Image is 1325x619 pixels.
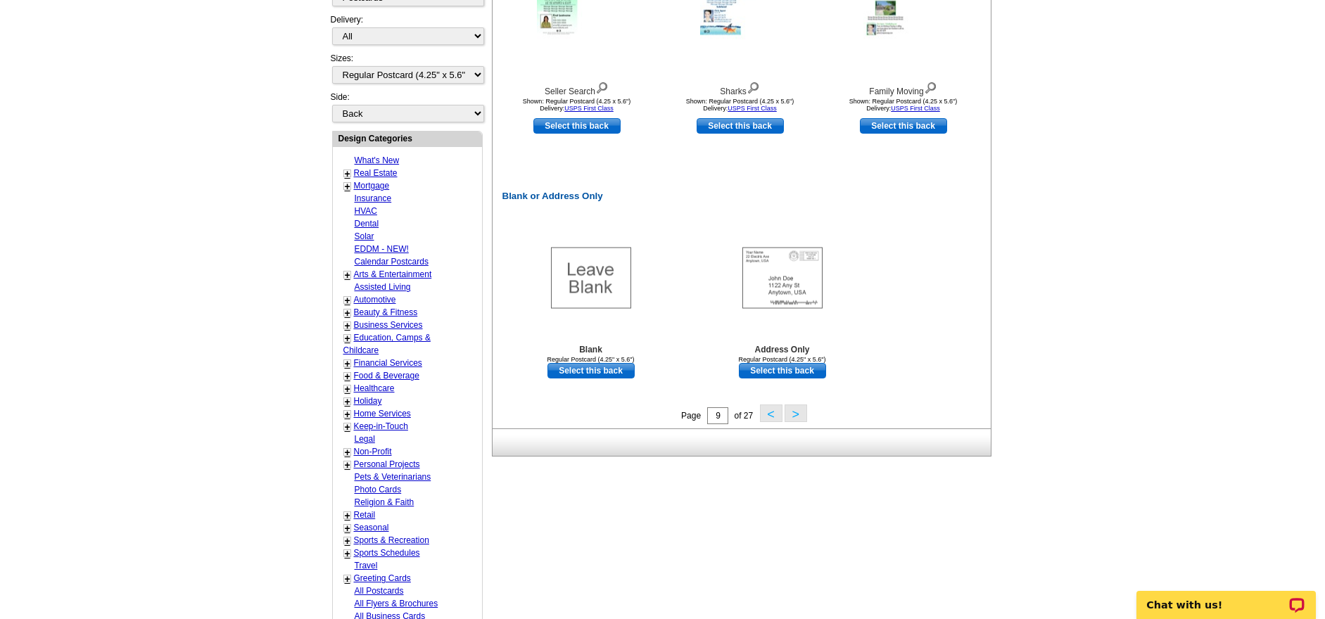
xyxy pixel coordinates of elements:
[760,404,782,422] button: <
[354,535,429,545] a: Sports & Recreation
[354,447,392,457] a: Non-Profit
[697,118,784,134] a: use this design
[734,411,753,421] span: of 27
[345,573,350,585] a: +
[354,523,389,532] a: Seasonal
[354,181,390,191] a: Mortgage
[533,118,621,134] a: use this design
[345,371,350,382] a: +
[345,447,350,458] a: +
[355,257,429,267] a: Calendar Postcards
[343,333,431,355] a: Education, Camps & Childcare
[355,434,375,444] a: Legal
[747,79,760,94] img: view design details
[354,421,408,431] a: Keep-in-Touch
[355,155,400,165] a: What's New
[663,79,818,98] div: Sharks
[354,383,395,393] a: Healthcare
[354,358,422,368] a: Financial Services
[354,548,420,558] a: Sports Schedules
[345,383,350,395] a: +
[331,13,483,52] div: Delivery:
[355,282,411,292] a: Assisted Living
[681,411,701,421] span: Page
[500,98,654,112] div: Shown: Regular Postcard (4.25 x 5.6") Delivery:
[495,191,994,202] h2: Blank or Address Only
[355,219,379,229] a: Dental
[355,244,409,254] a: EDDM - NEW!
[551,248,631,309] img: Blank Template
[345,168,350,179] a: +
[354,307,418,317] a: Beauty & Fitness
[345,459,350,471] a: +
[354,295,396,305] a: Automotive
[742,248,823,309] img: Addresses Only
[514,356,668,363] div: Regular Postcard (4.25" x 5.6")
[354,396,382,406] a: Holiday
[345,548,350,559] a: +
[1127,575,1325,619] iframe: LiveChat chat widget
[785,404,807,422] button: >
[345,333,350,344] a: +
[345,396,350,407] a: +
[739,363,826,378] a: use this design
[754,345,809,355] b: Address Only
[355,586,404,596] a: All Postcards
[564,105,614,112] a: USPS First Class
[345,269,350,281] a: +
[355,193,392,203] a: Insurance
[354,371,419,381] a: Food & Beverage
[579,345,602,355] b: Blank
[354,168,398,178] a: Real Estate
[355,231,374,241] a: Solar
[331,52,483,91] div: Sizes:
[354,459,420,469] a: Personal Projects
[345,307,350,319] a: +
[355,485,402,494] a: Photo Cards
[354,409,411,419] a: Home Services
[705,356,860,363] div: Regular Postcard (4.25" x 5.6")
[345,295,350,306] a: +
[826,79,981,98] div: Family Moving
[345,358,350,369] a: +
[728,105,777,112] a: USPS First Class
[826,98,981,112] div: Shown: Regular Postcard (4.25 x 5.6") Delivery:
[345,510,350,521] a: +
[345,181,350,192] a: +
[333,132,482,145] div: Design Categories
[345,523,350,534] a: +
[355,206,377,216] a: HVAC
[355,561,378,570] a: Travel
[860,118,947,134] a: use this design
[500,79,654,98] div: Seller Search
[354,320,423,330] a: Business Services
[891,105,940,112] a: USPS First Class
[355,497,414,507] a: Religion & Faith
[345,320,350,331] a: +
[345,535,350,547] a: +
[354,510,376,520] a: Retail
[355,472,431,482] a: Pets & Veterinarians
[663,98,818,112] div: Shown: Regular Postcard (4.25 x 5.6") Delivery:
[595,79,609,94] img: view design details
[547,363,635,378] a: use this design
[345,409,350,420] a: +
[354,269,432,279] a: Arts & Entertainment
[331,91,483,124] div: Side:
[345,421,350,433] a: +
[355,599,438,608] a: All Flyers & Brochures
[354,573,411,583] a: Greeting Cards
[924,79,937,94] img: view design details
